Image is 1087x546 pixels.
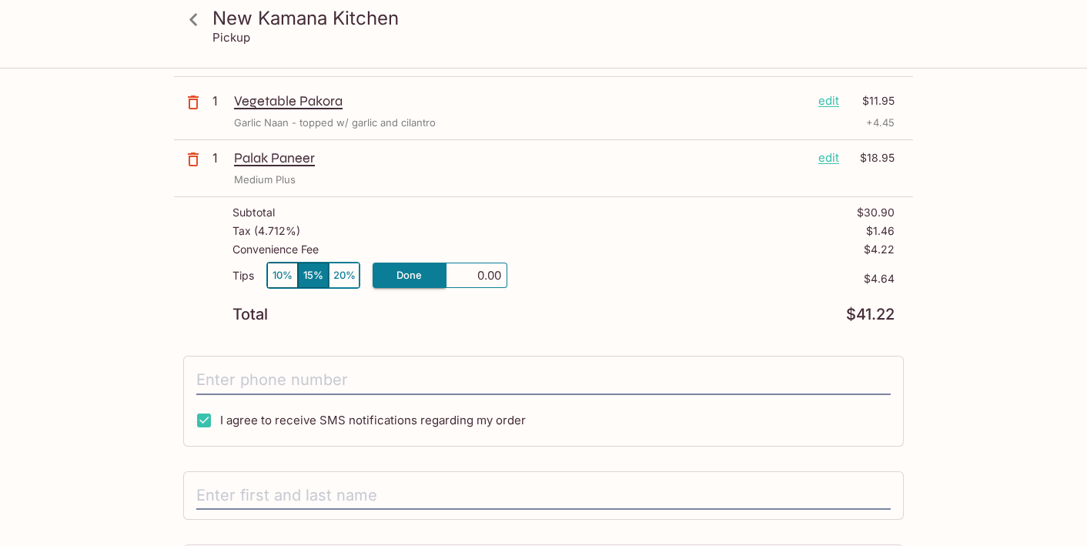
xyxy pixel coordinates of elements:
p: + 4.45 [866,116,895,130]
p: $4.64 [507,273,895,285]
p: Tax ( 4.712% ) [232,225,300,237]
p: edit [818,149,839,166]
p: Tips [232,270,254,282]
p: 1 [212,149,228,166]
p: Medium Plus [234,173,296,187]
p: Total [232,307,268,322]
button: 10% [267,263,298,288]
button: 20% [329,263,360,288]
p: Garlic Naan - topped w/ garlic and cilantro [234,116,436,130]
button: 15% [298,263,329,288]
p: $1.46 [866,225,895,237]
input: Enter first and last name [196,481,891,511]
p: $4.22 [864,243,895,256]
span: I agree to receive SMS notifications regarding my order [220,413,526,427]
p: 1 [212,92,228,109]
p: $18.95 [848,149,895,166]
button: Done [373,263,446,288]
h3: New Kamana Kitchen [212,6,901,30]
p: $41.22 [846,307,895,322]
p: Palak Paneer [234,149,806,166]
input: Enter phone number [196,366,891,395]
p: Pickup [212,30,250,45]
p: Convenience Fee [232,243,319,256]
p: $30.90 [857,206,895,219]
p: Vegetable Pakora [234,92,806,109]
p: edit [818,92,839,109]
p: $11.95 [848,92,895,109]
p: Subtotal [232,206,275,219]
